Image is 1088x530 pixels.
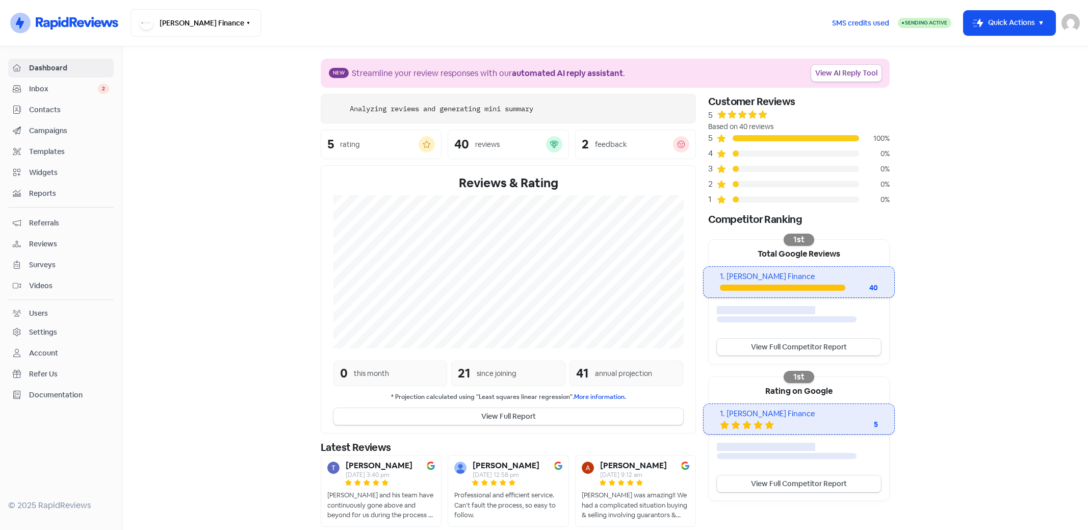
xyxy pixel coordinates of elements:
[477,368,516,379] div: since joining
[8,276,114,295] a: Videos
[811,65,882,82] a: View AI Reply Tool
[29,260,109,270] span: Surveys
[333,174,683,192] div: Reviews & Rating
[708,147,716,160] div: 4
[554,462,562,470] img: Image
[784,371,814,383] div: 1st
[327,490,435,520] div: [PERSON_NAME] and his team have continuously gone above and beyond for us during the process of b...
[720,408,877,420] div: 1. [PERSON_NAME] Finance
[8,386,114,405] a: Documentation
[29,105,109,115] span: Contacts
[329,68,349,78] span: New
[8,121,114,140] a: Campaigns
[350,104,533,114] div: Analyzing reviews and generating mini summary
[321,130,442,159] a: 5rating
[29,390,109,400] span: Documentation
[29,167,109,178] span: Widgets
[708,132,716,144] div: 5
[98,84,109,94] span: 2
[859,194,890,205] div: 0%
[512,68,623,79] b: automated AI reply assistant
[575,130,696,159] a: 2feedback
[8,323,114,342] a: Settings
[454,138,469,150] div: 40
[845,283,878,293] div: 40
[352,67,625,80] div: Streamline your review responses with our .
[708,178,716,190] div: 2
[708,193,716,206] div: 1
[708,94,890,109] div: Customer Reviews
[29,125,109,136] span: Campaigns
[29,188,109,199] span: Reports
[321,440,696,455] div: Latest Reviews
[333,392,683,402] small: * Projection calculated using "Least squares linear regression".
[898,17,951,29] a: Sending Active
[784,234,814,246] div: 1st
[8,59,114,78] a: Dashboard
[859,179,890,190] div: 0%
[8,214,114,233] a: Referrals
[717,475,881,492] a: View Full Competitor Report
[574,393,626,401] a: More information.
[837,419,878,430] div: 5
[29,239,109,249] span: Reviews
[859,164,890,174] div: 0%
[964,11,1055,35] button: Quick Actions
[354,368,389,379] div: this month
[8,499,114,512] div: © 2025 RapidReviews
[708,212,890,227] div: Competitor Ranking
[681,462,689,470] img: Image
[333,408,683,425] button: View Full Report
[905,19,947,26] span: Sending Active
[29,327,57,338] div: Settings
[823,17,898,28] a: SMS credits used
[8,304,114,323] a: Users
[29,146,109,157] span: Templates
[29,308,48,319] div: Users
[346,462,412,470] b: [PERSON_NAME]
[327,462,340,474] img: Avatar
[475,139,500,150] div: reviews
[582,490,689,520] div: [PERSON_NAME] was amazing!! We had a complicated situation buying & selling involving guarantors ...
[427,462,435,470] img: Image
[582,462,594,474] img: Avatar
[600,472,667,478] div: [DATE] 9:12 am
[708,163,716,175] div: 3
[582,138,589,150] div: 2
[8,235,114,254] a: Reviews
[8,163,114,182] a: Widgets
[29,281,109,291] span: Videos
[708,109,713,121] div: 5
[131,9,261,37] button: [PERSON_NAME] Finance
[346,472,412,478] div: [DATE] 3:40 pm
[454,462,467,474] img: Avatar
[717,339,881,356] a: View Full Competitor Report
[1061,14,1080,32] img: User
[595,368,652,379] div: annual projection
[859,148,890,159] div: 0%
[327,138,334,150] div: 5
[595,139,627,150] div: feedback
[832,18,889,29] span: SMS credits used
[576,364,589,383] div: 41
[709,377,889,403] div: Rating on Google
[29,218,109,229] span: Referrals
[473,472,539,478] div: [DATE] 12:58 pm
[454,490,562,520] div: Professional and efficient service. Can’t fault the process, so easy to follow.
[8,184,114,203] a: Reports
[29,63,109,73] span: Dashboard
[458,364,471,383] div: 21
[8,142,114,161] a: Templates
[720,271,877,283] div: 1. [PERSON_NAME] Finance
[340,139,360,150] div: rating
[29,369,109,380] span: Refer Us
[8,365,114,384] a: Refer Us
[8,100,114,119] a: Contacts
[8,80,114,98] a: Inbox 2
[473,462,539,470] b: [PERSON_NAME]
[859,133,890,144] div: 100%
[708,121,890,132] div: Based on 40 reviews
[448,130,568,159] a: 40reviews
[8,256,114,274] a: Surveys
[709,240,889,266] div: Total Google Reviews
